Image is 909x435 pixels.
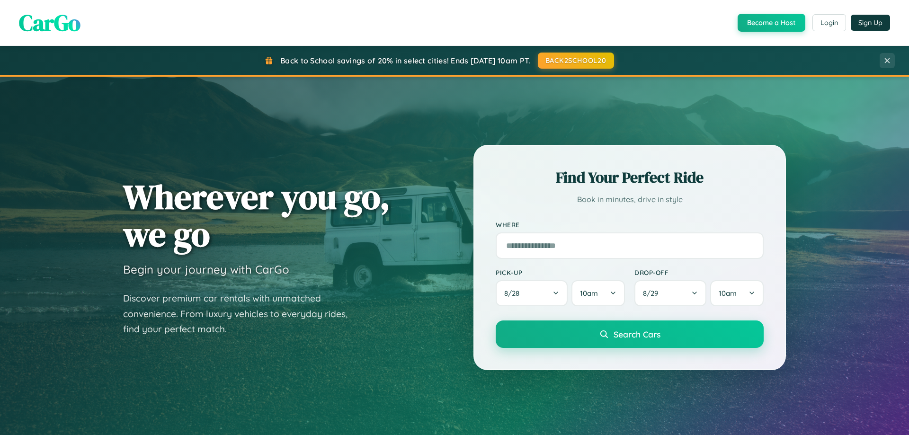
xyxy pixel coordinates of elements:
label: Drop-off [634,268,764,276]
span: CarGo [19,7,80,38]
span: 8 / 29 [643,289,663,298]
span: Back to School savings of 20% in select cities! Ends [DATE] 10am PT. [280,56,530,65]
button: 10am [571,280,625,306]
label: Where [496,221,764,229]
button: Become a Host [738,14,805,32]
span: 10am [580,289,598,298]
h3: Begin your journey with CarGo [123,262,289,276]
button: Sign Up [851,15,890,31]
button: Search Cars [496,320,764,348]
h1: Wherever you go, we go [123,178,390,253]
p: Discover premium car rentals with unmatched convenience. From luxury vehicles to everyday rides, ... [123,291,360,337]
button: 10am [710,280,764,306]
span: Search Cars [614,329,660,339]
button: 8/29 [634,280,706,306]
h2: Find Your Perfect Ride [496,167,764,188]
button: Login [812,14,846,31]
button: BACK2SCHOOL20 [538,53,614,69]
button: 8/28 [496,280,568,306]
p: Book in minutes, drive in style [496,193,764,206]
label: Pick-up [496,268,625,276]
span: 8 / 28 [504,289,524,298]
span: 10am [719,289,737,298]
